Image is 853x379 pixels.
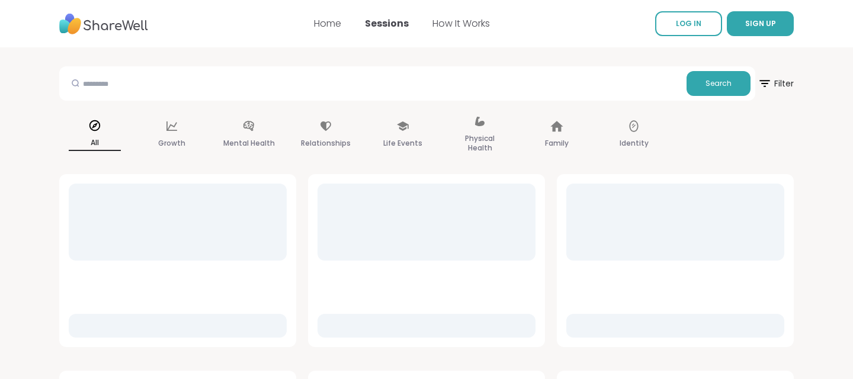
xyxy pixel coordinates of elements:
[758,69,794,98] span: Filter
[676,18,701,28] span: LOG IN
[301,136,351,150] p: Relationships
[158,136,185,150] p: Growth
[727,11,794,36] button: SIGN UP
[365,17,409,30] a: Sessions
[758,66,794,101] button: Filter
[655,11,722,36] a: LOG IN
[745,18,776,28] span: SIGN UP
[687,71,751,96] button: Search
[69,136,121,151] p: All
[706,78,732,89] span: Search
[454,131,506,155] p: Physical Health
[620,136,649,150] p: Identity
[314,17,341,30] a: Home
[383,136,422,150] p: Life Events
[545,136,569,150] p: Family
[223,136,275,150] p: Mental Health
[59,8,148,40] img: ShareWell Nav Logo
[432,17,490,30] a: How It Works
